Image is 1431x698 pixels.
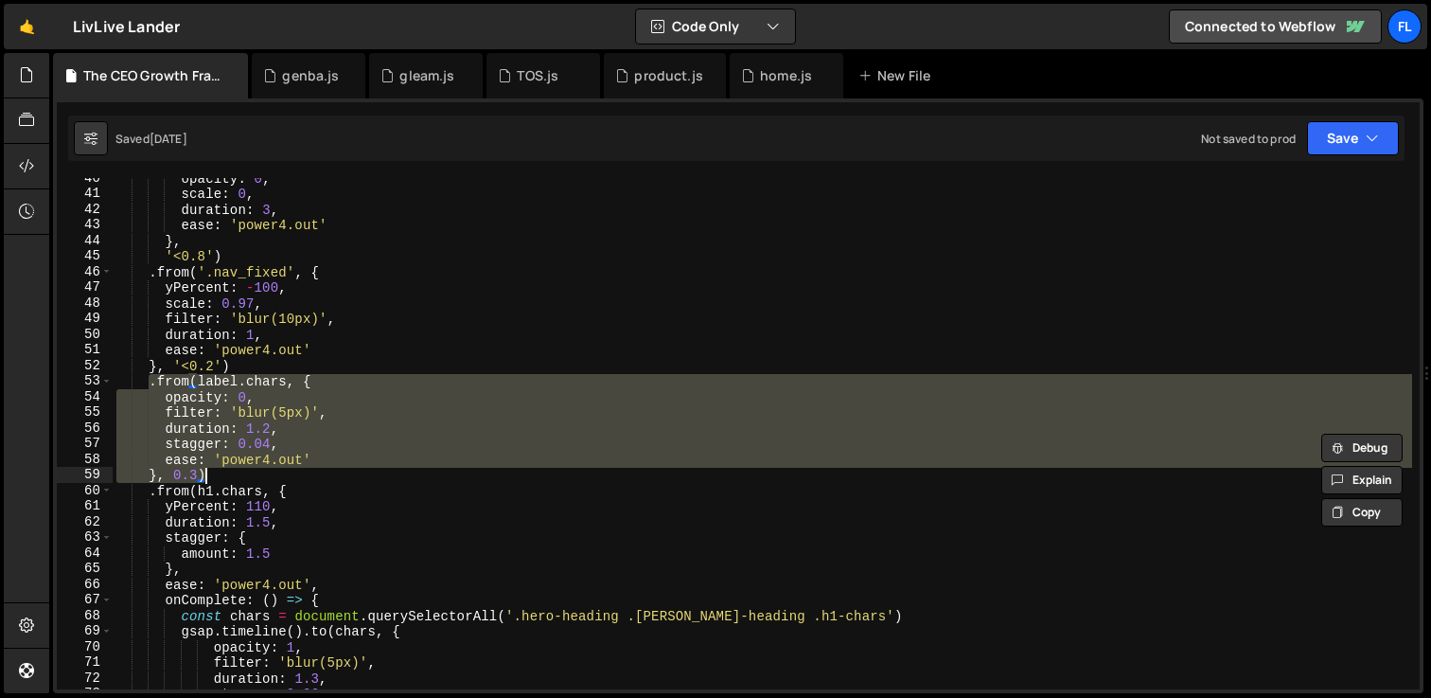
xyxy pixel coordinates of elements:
div: 65 [57,561,113,577]
div: TOS.js [517,66,558,85]
div: 72 [57,671,113,687]
div: 49 [57,311,113,327]
div: 63 [57,529,113,546]
div: 57 [57,436,113,452]
div: 60 [57,483,113,499]
div: 68 [57,608,113,624]
div: 44 [57,233,113,249]
div: The CEO Growth Framework.js [83,66,225,85]
div: 69 [57,623,113,639]
div: LivLive Lander [73,15,180,38]
button: Explain [1321,466,1403,494]
div: 55 [57,404,113,421]
button: Debug [1321,434,1403,462]
div: 40 [57,170,113,187]
div: 58 [57,452,113,468]
a: 🤙 [4,4,50,49]
div: 48 [57,295,113,312]
div: 51 [57,342,113,358]
div: 46 [57,264,113,280]
div: 59 [57,467,113,483]
div: product.js [634,66,703,85]
div: home.js [760,66,812,85]
div: New File [858,66,938,85]
div: 70 [57,639,113,655]
div: [DATE] [150,131,187,147]
div: genba.js [282,66,339,85]
div: 42 [57,202,113,218]
div: 61 [57,498,113,514]
div: 47 [57,279,113,295]
div: 50 [57,327,113,343]
div: 53 [57,373,113,389]
a: Connected to Webflow [1169,9,1382,44]
div: 45 [57,248,113,264]
div: 52 [57,358,113,374]
a: Fl [1387,9,1422,44]
div: 62 [57,514,113,530]
div: 71 [57,654,113,671]
div: 56 [57,421,113,437]
div: 43 [57,217,113,233]
div: Not saved to prod [1201,131,1296,147]
button: Copy [1321,498,1403,527]
div: 67 [57,592,113,608]
button: Code Only [636,9,795,44]
div: Saved [115,131,187,147]
div: 66 [57,577,113,593]
div: 54 [57,389,113,405]
div: 41 [57,186,113,202]
button: Save [1307,121,1399,155]
div: gleam.js [399,66,454,85]
div: 64 [57,546,113,562]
